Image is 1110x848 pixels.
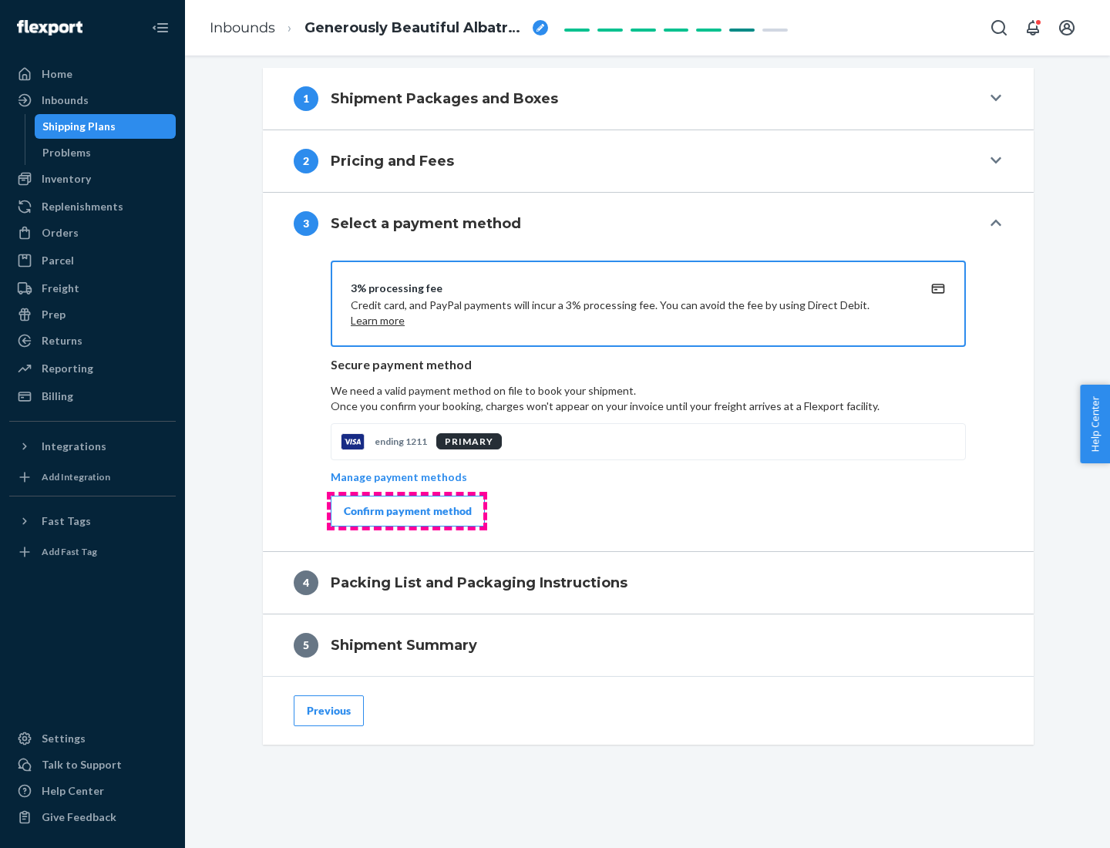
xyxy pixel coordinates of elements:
h4: Pricing and Fees [331,151,454,171]
a: Prep [9,302,176,327]
a: Home [9,62,176,86]
div: Prep [42,307,66,322]
div: Billing [42,389,73,404]
button: 5Shipment Summary [263,614,1034,676]
a: Problems [35,140,177,165]
button: Open Search Box [984,12,1014,43]
a: Inbounds [9,88,176,113]
div: Give Feedback [42,809,116,825]
div: Problems [42,145,91,160]
a: Help Center [9,779,176,803]
div: Returns [42,333,82,348]
button: Previous [294,695,364,726]
a: Inbounds [210,19,275,36]
a: Freight [9,276,176,301]
p: Credit card, and PayPal payments will incur a 3% processing fee. You can avoid the fee by using D... [351,298,909,328]
div: Add Fast Tag [42,545,97,558]
a: Returns [9,328,176,353]
img: Flexport logo [17,20,82,35]
button: Close Navigation [145,12,176,43]
div: Orders [42,225,79,241]
div: Inventory [42,171,91,187]
div: Shipping Plans [42,119,116,134]
div: Replenishments [42,199,123,214]
a: Orders [9,220,176,245]
button: Integrations [9,434,176,459]
h4: Shipment Summary [331,635,477,655]
button: Fast Tags [9,509,176,533]
a: Replenishments [9,194,176,219]
a: Shipping Plans [35,114,177,139]
p: We need a valid payment method on file to book your shipment. [331,383,966,414]
button: 3Select a payment method [263,193,1034,254]
div: Fast Tags [42,513,91,529]
p: ending 1211 [375,435,427,448]
div: Reporting [42,361,93,376]
div: Home [42,66,72,82]
button: Help Center [1080,385,1110,463]
h4: Packing List and Packaging Instructions [331,573,627,593]
button: Confirm payment method [331,496,485,527]
div: Integrations [42,439,106,454]
span: Generously Beautiful Albatross [304,19,526,39]
a: Settings [9,726,176,751]
a: Add Integration [9,465,176,490]
button: 1Shipment Packages and Boxes [263,68,1034,130]
div: Add Integration [42,470,110,483]
p: Secure payment method [331,356,966,374]
div: Freight [42,281,79,296]
a: Inventory [9,167,176,191]
a: Billing [9,384,176,409]
p: Manage payment methods [331,469,467,485]
div: 1 [294,86,318,111]
button: Give Feedback [9,805,176,829]
div: Talk to Support [42,757,122,772]
div: Inbounds [42,93,89,108]
a: Add Fast Tag [9,540,176,564]
div: Parcel [42,253,74,268]
h4: Select a payment method [331,214,521,234]
div: Help Center [42,783,104,799]
button: Open account menu [1051,12,1082,43]
button: Learn more [351,313,405,328]
div: PRIMARY [436,433,502,449]
div: 4 [294,570,318,595]
h4: Shipment Packages and Boxes [331,89,558,109]
div: 2 [294,149,318,173]
button: 2Pricing and Fees [263,130,1034,192]
a: Talk to Support [9,752,176,777]
button: Open notifications [1017,12,1048,43]
p: Once you confirm your booking, charges won't appear on your invoice until your freight arrives at... [331,399,966,414]
a: Reporting [9,356,176,381]
button: 4Packing List and Packaging Instructions [263,552,1034,614]
div: 3% processing fee [351,281,909,296]
ol: breadcrumbs [197,5,560,51]
div: Confirm payment method [344,503,472,519]
a: Parcel [9,248,176,273]
div: 5 [294,633,318,658]
div: 3 [294,211,318,236]
div: Settings [42,731,86,746]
